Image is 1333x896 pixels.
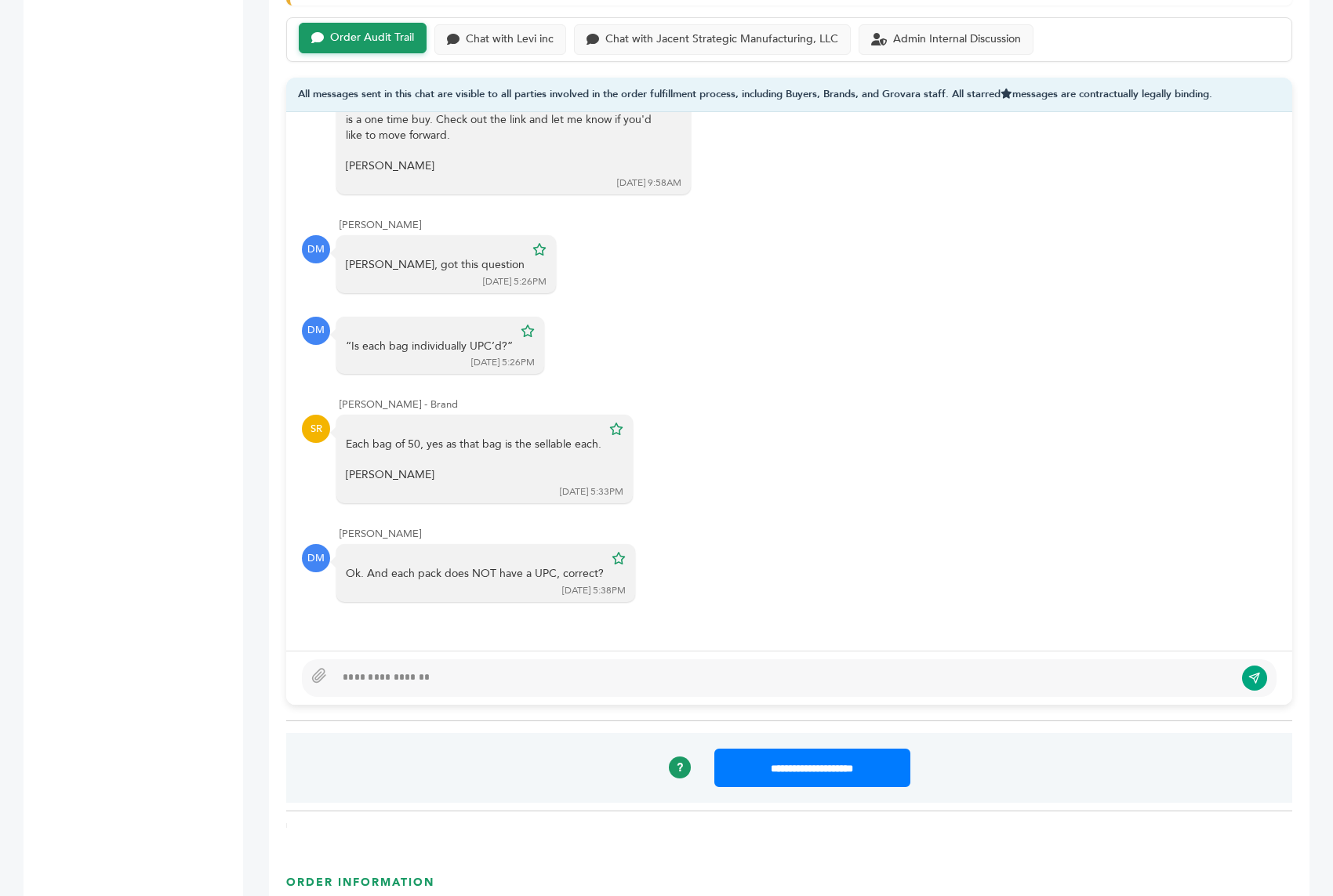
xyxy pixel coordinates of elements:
div: Chat with Jacent Strategic Manufacturing, LLC [605,33,838,46]
div: Ok. And each pack does NOT have a UPC, correct? [346,566,604,582]
div: [PERSON_NAME] [340,218,1277,232]
div: [PERSON_NAME], got this question [346,257,525,273]
div: Order Audit Trail [330,31,414,45]
div: [DATE] 5:33PM [560,485,623,499]
div: SR [302,415,330,443]
div: [DATE] 5:26PM [483,275,547,288]
a: ? [669,756,691,778]
div: DM [302,317,330,345]
div: [PERSON_NAME] - Brand [340,397,1277,412]
div: [PERSON_NAME] [340,527,1277,541]
div: [PERSON_NAME] [346,467,601,483]
div: [DATE] 5:38PM [562,584,626,597]
div: All messages sent in this chat are visible to all parties involved in the order fulfillment proce... [286,78,1292,113]
div: Chat with Levi inc [466,33,554,46]
div: [DATE] 9:58AM [617,176,681,190]
div: [DATE] 5:26PM [471,356,535,369]
div: Samples are not available since the quantity is limited and this is a one time buy. Check out the... [346,97,659,174]
div: DM [302,544,330,572]
div: DM [302,235,330,263]
div: Each bag of 50, yes as that bag is the sellable each. [346,437,601,483]
div: “Is each bag individually UPC’d?” [346,339,513,354]
div: Admin Internal Discussion [893,33,1021,46]
div: [PERSON_NAME] [346,158,659,174]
